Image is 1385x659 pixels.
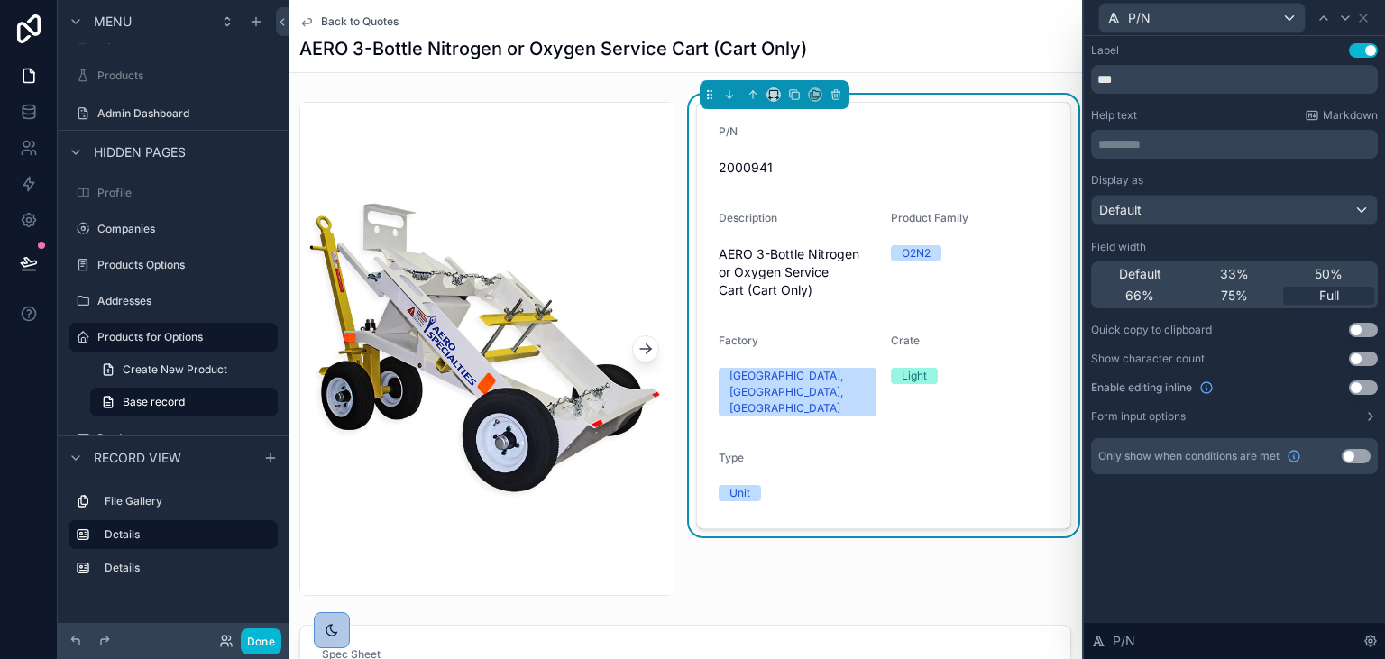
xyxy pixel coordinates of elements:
a: Companies [69,215,278,243]
span: Back to Quotes [321,14,399,29]
span: 75% [1221,287,1248,305]
label: Companies [97,222,274,236]
span: Type [719,451,744,464]
label: Field width [1091,240,1146,254]
label: Details [105,561,271,575]
span: Base record [123,395,185,409]
div: O2N2 [902,245,931,261]
span: Create New Product [123,362,227,377]
div: Unit [729,485,750,501]
div: scrollable content [58,479,289,600]
span: P/N [1128,9,1151,27]
label: Details [105,527,263,542]
label: File Gallery [105,494,271,508]
a: Create New Product [90,355,278,384]
label: Profile [97,186,274,200]
span: 33% [1220,265,1249,283]
a: Profile [69,178,278,207]
label: Products [97,69,274,83]
span: Default [1119,265,1161,283]
span: Record view [94,449,181,467]
div: [GEOGRAPHIC_DATA], [GEOGRAPHIC_DATA], [GEOGRAPHIC_DATA] [729,368,866,416]
span: 2000941 [719,159,1049,177]
span: AERO 3-Bottle Nitrogen or Oxygen Service Cart (Cart Only) [719,245,876,299]
a: Products for Options [69,323,278,352]
a: Addresses [69,287,278,316]
div: Label [1091,43,1119,58]
span: P/N [719,124,738,138]
span: 66% [1125,287,1154,305]
label: Products [97,431,274,445]
span: Only show when conditions are met [1098,449,1280,463]
a: Products [69,61,278,90]
div: scrollable content [1091,130,1378,159]
span: Factory [719,334,758,347]
div: Light [902,368,927,384]
a: Markdown [1305,108,1378,123]
button: Form input options [1091,409,1378,424]
button: Done [241,628,281,654]
label: Help text [1091,108,1137,123]
label: Products Options [97,258,274,272]
button: P/N [1098,3,1306,33]
span: Full [1319,287,1339,305]
span: Hidden pages [94,143,186,161]
span: P/N [1113,632,1135,650]
label: Display as [1091,173,1143,188]
a: Products [69,424,278,453]
label: Addresses [97,294,274,308]
a: Base record [90,388,278,416]
a: Back to Quotes [299,14,399,29]
a: Products Options [69,251,278,279]
span: Product Family [891,211,968,224]
span: Description [719,211,777,224]
span: Markdown [1323,108,1378,123]
div: Show character count [1091,352,1205,366]
div: Quick copy to clipboard [1091,323,1212,337]
span: Enable editing inline [1091,380,1192,395]
h1: AERO 3-Bottle Nitrogen or Oxygen Service Cart (Cart Only) [299,36,807,61]
button: Default [1091,195,1378,225]
label: Admin Dashboard [97,106,274,121]
span: Crate [891,334,920,347]
span: Menu [94,13,132,31]
label: Form input options [1091,409,1186,424]
label: Products for Options [97,330,267,344]
span: 50% [1315,265,1343,283]
a: Admin Dashboard [69,99,278,128]
span: Default [1099,201,1142,219]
